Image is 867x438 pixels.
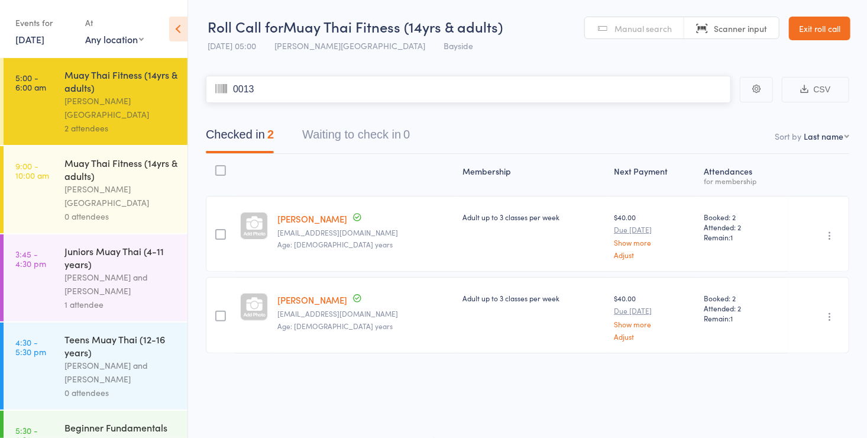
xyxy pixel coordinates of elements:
a: 9:00 -10:00 amMuay Thai Fitness (14yrs & adults)[PERSON_NAME][GEOGRAPHIC_DATA]0 attendees [4,146,187,233]
small: Jr_2002au@hotmail.com [277,228,453,237]
div: Adult up to 3 classes per week [462,293,604,303]
span: Manual search [614,22,672,34]
a: Show more [614,320,694,328]
a: 5:00 -6:00 amMuay Thai Fitness (14yrs & adults)[PERSON_NAME][GEOGRAPHIC_DATA]2 attendees [4,58,187,145]
div: $40.00 [614,293,694,340]
div: [PERSON_NAME][GEOGRAPHIC_DATA] [64,182,177,210]
small: Due [DATE] [614,307,694,315]
span: Roll Call for [208,17,283,36]
span: Remain: [704,313,783,323]
span: Remain: [704,232,783,242]
div: Any location [85,33,144,46]
input: Scan member card [206,76,731,103]
div: Last name [804,130,843,142]
div: Adult up to 3 classes per week [462,212,604,222]
span: Muay Thai Fitness (14yrs & adults) [283,17,503,36]
div: 2 [267,128,274,141]
div: for membership [704,177,783,185]
div: Muay Thai Fitness (14yrs & adults) [64,156,177,182]
button: Waiting to check in0 [302,122,410,153]
div: Atten­dances [700,159,788,191]
span: 1 [731,313,733,323]
small: Due [DATE] [614,226,694,234]
div: 0 attendees [64,386,177,400]
div: Next Payment [609,159,699,191]
div: 0 [403,128,410,141]
span: Age: [DEMOGRAPHIC_DATA] years [277,239,393,249]
time: 3:45 - 4:30 pm [15,249,46,268]
label: Sort by [775,130,801,142]
a: 4:30 -5:30 pmTeens Muay Thai (12-16 years)[PERSON_NAME] and [PERSON_NAME]0 attendees [4,323,187,410]
a: [DATE] [15,33,44,46]
a: 3:45 -4:30 pmJuniors Muay Thai (4-11 years)[PERSON_NAME] and [PERSON_NAME]1 attendee [4,234,187,321]
span: Attended: 2 [704,222,783,232]
a: [PERSON_NAME] [277,294,347,306]
span: Bayside [444,40,473,51]
a: Adjust [614,333,694,340]
div: [PERSON_NAME][GEOGRAPHIC_DATA] [64,94,177,121]
div: 0 attendees [64,210,177,223]
button: CSV [782,77,849,102]
a: Exit roll call [789,17,850,40]
div: [PERSON_NAME] and [PERSON_NAME] [64,359,177,386]
span: [DATE] 05:00 [208,40,256,51]
time: 5:00 - 6:00 am [15,73,46,92]
span: Booked: 2 [704,212,783,222]
span: Attended: 2 [704,303,783,313]
div: 2 attendees [64,121,177,135]
div: Teens Muay Thai (12-16 years) [64,333,177,359]
a: Adjust [614,251,694,259]
small: nic.shap64@gmail.com [277,310,453,318]
div: Events for [15,13,73,33]
div: At [85,13,144,33]
button: Checked in2 [206,122,274,153]
div: Muay Thai Fitness (14yrs & adults) [64,68,177,94]
span: Scanner input [714,22,767,34]
div: Membership [458,159,609,191]
time: 9:00 - 10:00 am [15,161,49,180]
a: [PERSON_NAME] [277,212,347,225]
div: $40.00 [614,212,694,259]
a: Show more [614,239,694,246]
span: Booked: 2 [704,293,783,303]
span: Age: [DEMOGRAPHIC_DATA] years [277,321,393,331]
div: [PERSON_NAME] and [PERSON_NAME] [64,270,177,298]
time: 4:30 - 5:30 pm [15,337,46,356]
div: 1 attendee [64,298,177,311]
div: Juniors Muay Thai (4-11 years) [64,244,177,270]
span: 1 [731,232,733,242]
span: [PERSON_NAME][GEOGRAPHIC_DATA] [274,40,425,51]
